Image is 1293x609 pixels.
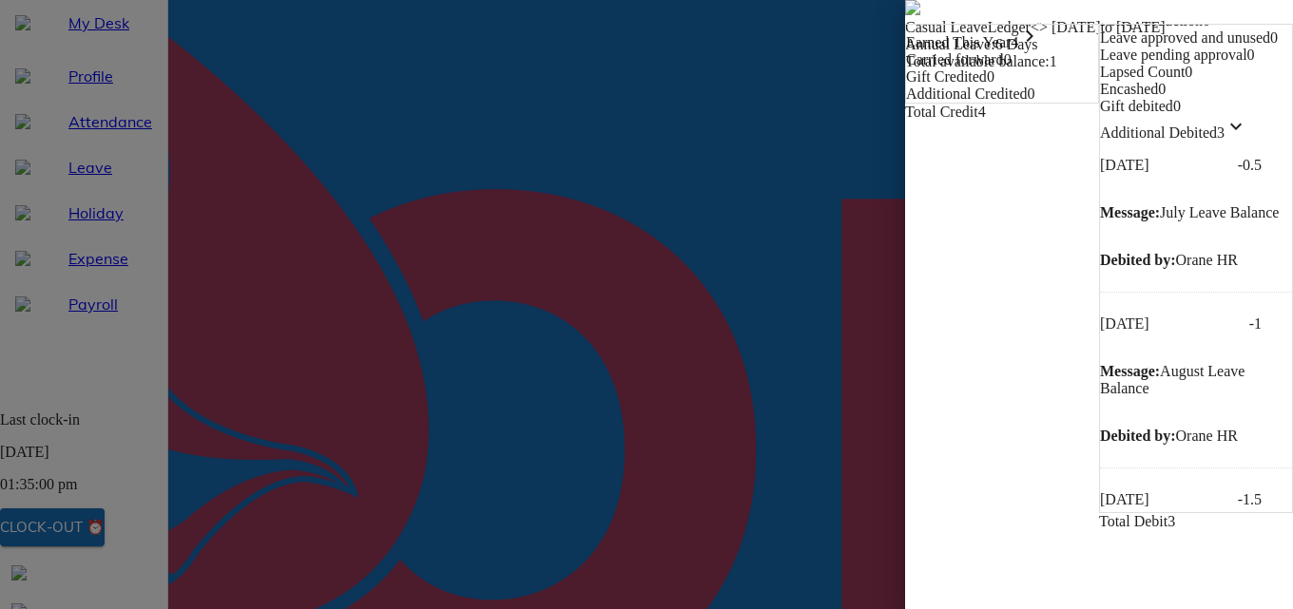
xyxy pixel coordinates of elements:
p: August Leave Balance [1100,363,1292,397]
span: 0 [1173,98,1181,114]
strong: Message: [1100,363,1160,379]
span: 4 [1011,34,1041,50]
span: Lapsed Count [1100,64,1185,80]
p: -1.5 [1238,491,1262,508]
span: Leave approved and unused [1100,29,1270,46]
strong: Debited by: [1100,428,1176,444]
strong: Debited by: [1100,252,1176,268]
span: 3 [1217,124,1247,141]
span: 0 [1247,47,1255,63]
span: 0 [987,68,994,85]
span: 0 [1028,86,1035,102]
p: [DATE] [1100,491,1228,508]
i: keyboard_arrow_down [1225,115,1247,138]
span: Gift Credited [906,68,987,85]
span: 0 [1004,51,1012,67]
span: Leave pending approval [1100,47,1247,63]
span: 4 [978,104,986,120]
span: Encashed [1100,81,1158,97]
p: -0.5 [1238,157,1262,174]
span: Total Debit [1099,513,1168,529]
strong: Message: [1100,204,1160,220]
p: Orane HR [1100,252,1292,269]
p: July Leave Balance [1100,204,1292,221]
i: keyboard_arrow_right [1018,25,1041,48]
span: Casual Leave Ledger <> [DATE] to [DATE] [905,19,1166,35]
span: Total Credit [905,104,978,120]
span: 3 [1168,513,1175,529]
span: Carried forward [906,51,1004,67]
span: 0 [1158,81,1166,97]
span: Additional Debited [1100,124,1217,141]
p: [DATE] [1100,315,1228,333]
span: Gift debited [1100,98,1173,114]
span: 0 [1185,64,1192,80]
span: Additional Credited [906,86,1028,102]
p: -1 [1249,315,1262,333]
p: Orane HR [1100,428,1292,445]
p: [DATE] [1100,157,1228,174]
span: Earned This Year [906,34,1011,50]
span: 0 [1270,29,1278,46]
